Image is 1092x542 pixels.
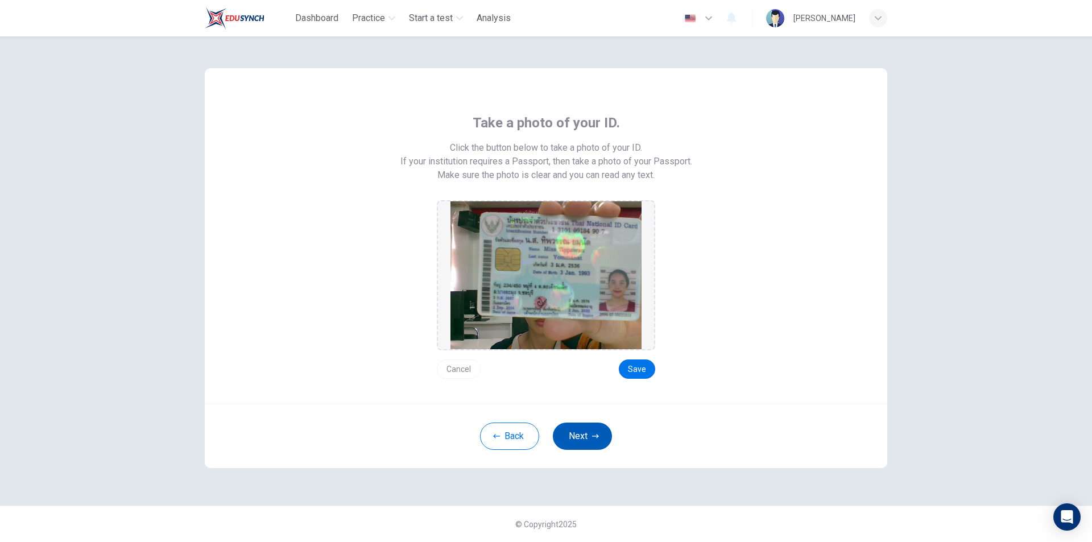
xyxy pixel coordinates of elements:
span: Make sure the photo is clear and you can read any text. [437,168,655,182]
button: Next [553,423,612,450]
a: Train Test logo [205,7,291,30]
button: Practice [348,8,400,28]
button: Start a test [404,8,468,28]
button: Analysis [472,8,515,28]
div: Open Intercom Messenger [1053,503,1081,531]
img: en [683,14,697,23]
span: Dashboard [295,11,338,25]
span: Practice [352,11,385,25]
span: Start a test [409,11,453,25]
span: © Copyright 2025 [515,520,577,529]
img: preview screemshot [450,201,642,349]
div: [PERSON_NAME] [793,11,855,25]
span: Click the button below to take a photo of your ID. If your institution requires a Passport, then ... [400,141,692,168]
button: Cancel [437,359,481,379]
span: Analysis [477,11,511,25]
img: Profile picture [766,9,784,27]
button: Back [480,423,539,450]
button: Save [619,359,655,379]
span: Take a photo of your ID. [473,114,620,132]
button: Dashboard [291,8,343,28]
img: Train Test logo [205,7,264,30]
